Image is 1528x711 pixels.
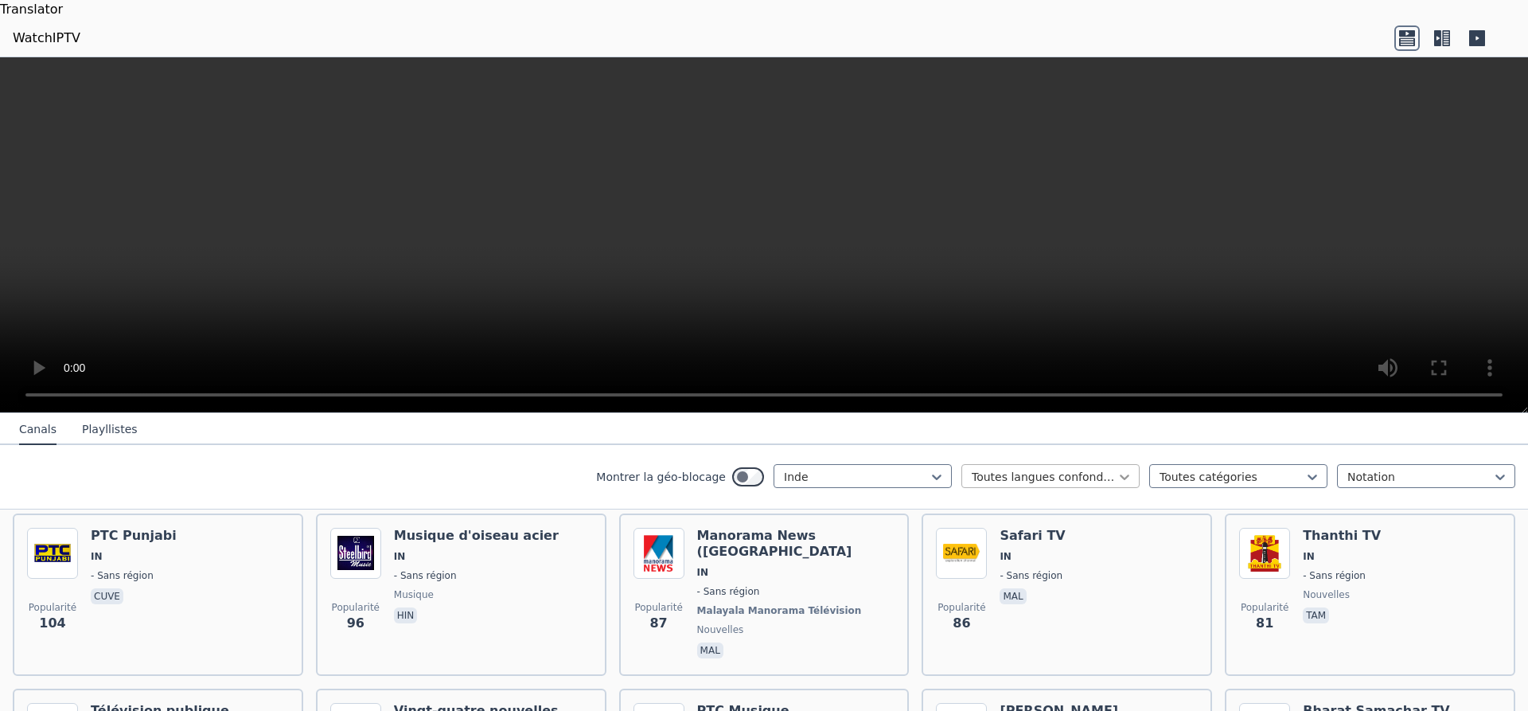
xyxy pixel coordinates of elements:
p: hin [394,607,418,623]
span: Popularité [29,601,76,614]
h6: Musique d'oiseau acier [394,528,559,544]
p: tam [1303,607,1329,623]
img: Musique d'oiseau acier [330,528,381,579]
p: Mal [697,643,723,658]
span: - Sans région [91,569,154,582]
span: musique [394,588,434,601]
span: Malayala Manorama Télévision [697,604,862,617]
span: 87 [649,614,667,633]
span: IN [91,550,103,563]
label: Montrer la géo-blocage [596,469,726,485]
span: Nouvelles [1303,588,1350,601]
span: - Sans région [394,569,457,582]
h6: Safari TV [1000,528,1065,544]
span: IN [1303,550,1315,563]
span: Popularité [634,601,682,614]
span: IN [1000,550,1012,563]
h6: Thanthi TV [1303,528,1381,544]
img: Thanthi TV [1239,528,1290,579]
span: 81 [1256,614,1273,633]
p: Cuve [91,588,123,604]
h6: Manorama News ([GEOGRAPHIC_DATA] [697,528,895,560]
span: Popularité [937,601,985,614]
span: Popularité [1241,601,1288,614]
span: - Sans région [1303,569,1366,582]
p: Mal [1000,588,1026,604]
span: IN [697,566,709,579]
span: 86 [953,614,970,633]
img: PTC Punjabi [27,528,78,579]
span: 96 [347,614,364,633]
span: IN [394,550,406,563]
span: - Sans région [1000,569,1062,582]
h6: PTC Punjabi [91,528,177,544]
span: Nouvelles [697,623,744,636]
a: WatchIPTV [13,29,80,48]
span: 104 [39,614,65,633]
img: Manorama News (Nouvelles de Manorama [633,528,684,579]
span: - Sans région [697,585,760,598]
button: Canals [19,415,57,445]
button: Playllistes [82,415,138,445]
span: Popularité [332,601,380,614]
img: Safari TV [936,528,987,579]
